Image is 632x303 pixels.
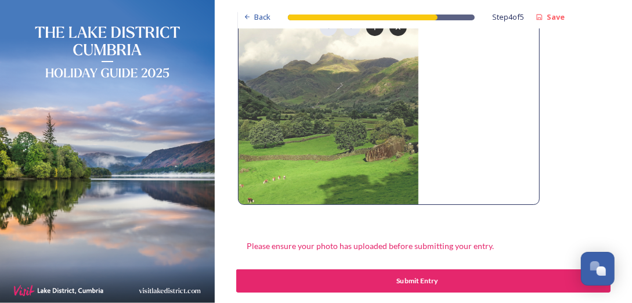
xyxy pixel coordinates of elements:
span: Back [254,12,270,23]
button: Open Chat [581,252,615,286]
span: Step 4 of 5 [492,12,524,23]
button: Continue [236,269,611,293]
div: Please ensure your photo has uploaded before submitting your entry. [238,234,504,258]
img: Langdalevalley.jpg [239,7,419,204]
div: Submit Entry [242,276,591,286]
strong: Save [547,12,565,22]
